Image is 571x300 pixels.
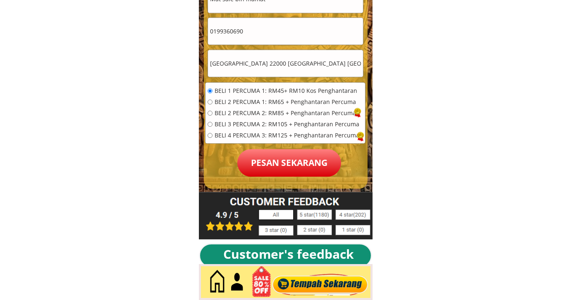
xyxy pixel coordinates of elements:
[208,18,363,45] input: Telefon
[223,244,361,264] div: Customer's feedback
[215,88,359,94] span: BELI 1 PERCUMA 1: RM45+ RM10 Kos Penghantaran
[215,110,359,116] span: BELI 2 PERCUMA 2: RM85 + Penghantaran Percuma
[215,121,359,127] span: BELI 3 PERCUMA 2: RM105 + Penghantaran Percuma
[237,149,341,177] p: Pesan sekarang
[215,99,359,105] span: BELI 2 PERCUMA 1: RM65 + Penghantaran Percuma
[208,50,363,77] input: Alamat
[215,132,359,138] span: BELI 4 PERCUMA 3: RM125 + Penghantaran Percuma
